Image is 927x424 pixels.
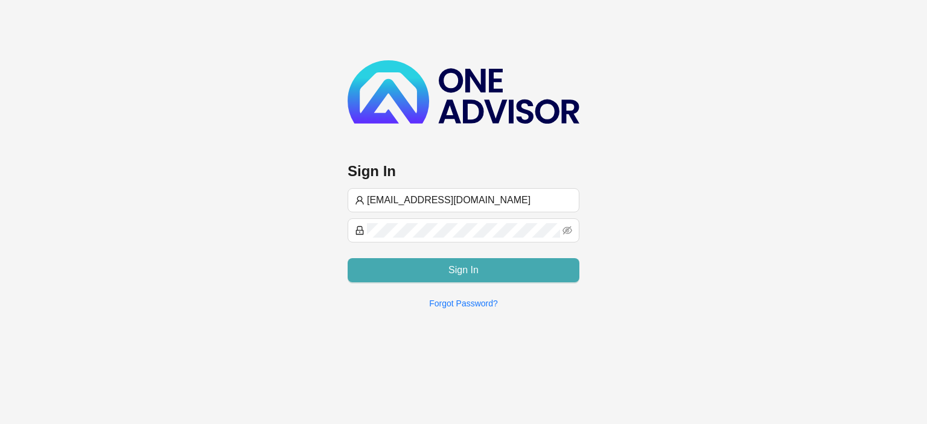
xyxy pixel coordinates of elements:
button: Sign In [348,258,579,282]
h3: Sign In [348,162,579,181]
span: lock [355,226,365,235]
span: user [355,195,365,205]
span: eye-invisible [562,226,572,235]
img: b89e593ecd872904241dc73b71df2e41-logo-dark.svg [348,60,579,124]
span: Sign In [448,263,479,277]
input: Username [367,193,572,207]
a: Forgot Password? [429,299,498,308]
